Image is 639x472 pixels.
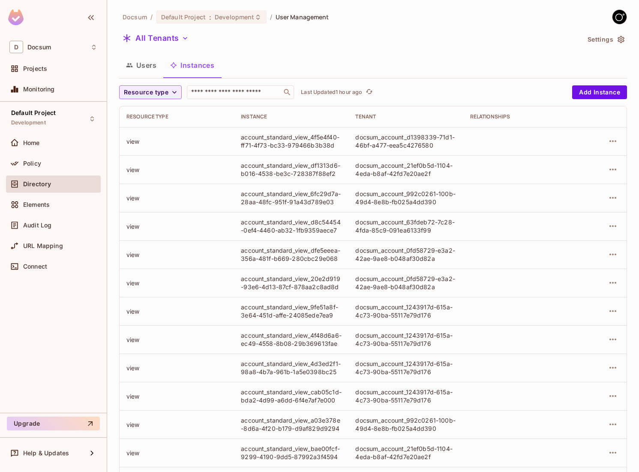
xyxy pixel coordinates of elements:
p: Last Updated 1 hour ago [301,89,362,96]
span: Elements [23,201,50,208]
span: Development [215,13,254,21]
span: Click to refresh data [363,87,375,97]
div: account_standard_view_cab05c1d-bda2-4d99-a6dd-6f4e7af7e000 [241,388,342,404]
button: Upgrade [7,417,100,430]
div: account_standard_view_20e2d919-93e6-4d13-87cf-878aa2c8ad8d [241,275,342,291]
span: Workspace: Docsum [27,44,51,51]
span: Policy [23,160,41,167]
div: docsum_account_63fdeb72-7c28-4fda-85c9-091ea6133f99 [355,218,456,234]
div: account_standard_view_d8c54454-0ef4-4460-ab32-1fb9359aece7 [241,218,342,234]
div: account_standard_view_6fc29d7a-28aa-48fc-951f-91a43d789e03 [241,190,342,206]
div: docsum_account_1243917d-615a-4c73-90ba-55117e79d176 [355,331,456,348]
li: / [150,13,153,21]
div: view [126,421,227,429]
span: Default Project [161,13,206,21]
div: docsum_account_1243917d-615a-4c73-90ba-55117e79d176 [355,303,456,319]
div: view [126,336,227,344]
span: User Management [276,13,329,21]
div: account_standard_view_9fe51a8f-3e64-451d-affe-24085ede7ea9 [241,303,342,319]
div: docsum_account_21ef0b5d-1104-4eda-b8af-42fd7e20ae2f [355,445,456,461]
div: view [126,307,227,315]
div: account_standard_view_bae00fcf-9299-4190-9dd5-87992a3f4594 [241,445,342,461]
div: account_standard_view_4f48d6a6-ec49-4558-8b08-29b369613fae [241,331,342,348]
span: Projects [23,65,47,72]
button: Resource type [119,85,182,99]
div: account_standard_view_4d3ed2f1-98a8-4b7a-961b-1a5e0398bc25 [241,360,342,376]
li: / [270,13,272,21]
div: docsum_account_0fd58729-e3a2-42ae-9ae8-b048af30d82a [355,246,456,263]
div: docsum_account_1243917d-615a-4c73-90ba-55117e79d176 [355,388,456,404]
div: view [126,194,227,202]
span: : [209,14,212,21]
div: view [126,392,227,400]
button: Instances [163,54,221,76]
div: account_standard_view_4f5e4f40-ff71-4f73-bc33-979466b3b38d [241,133,342,149]
div: view [126,279,227,287]
div: docsum_account_d1398339-71d1-46bf-a477-eea5c4276580 [355,133,456,149]
img: GitStart-Docsum [612,10,627,24]
span: the active workspace [123,13,147,21]
span: D [9,41,23,53]
div: view [126,364,227,372]
div: view [126,137,227,145]
div: view [126,166,227,174]
div: Resource type [126,113,227,120]
img: SReyMgAAAABJRU5ErkJggg== [8,9,24,25]
div: docsum_account_1243917d-615a-4c73-90ba-55117e79d176 [355,360,456,376]
button: refresh [364,87,375,97]
div: Tenant [355,113,456,120]
span: URL Mapping [23,242,63,249]
span: Home [23,139,40,146]
div: docsum_account_21ef0b5d-1104-4eda-b8af-42fd7e20ae2f [355,161,456,178]
span: Default Project [11,109,56,116]
div: docsum_account_0fd58729-e3a2-42ae-9ae8-b048af30d82a [355,275,456,291]
button: Add Instance [572,85,627,99]
div: account_standard_view_a03e378e-8d6a-4f20-b179-d9af829d9294 [241,416,342,433]
button: Settings [584,33,627,46]
div: view [126,251,227,259]
span: Development [11,119,46,126]
div: view [126,222,227,230]
div: view [126,449,227,457]
span: Resource type [124,87,168,98]
div: account_standard_view_dfe5eeea-356a-481f-b669-280cbc29e068 [241,246,342,263]
span: Monitoring [23,86,55,93]
button: Users [119,54,163,76]
div: docsum_account_992c0261-100b-49d4-8e8b-fb025a4dd390 [355,416,456,433]
span: Help & Updates [23,450,69,457]
span: Audit Log [23,222,51,229]
span: Connect [23,263,47,270]
div: account_standard_view_df1313d6-b016-4538-be3c-728387f88ef2 [241,161,342,178]
div: Instance [241,113,342,120]
div: docsum_account_992c0261-100b-49d4-8e8b-fb025a4dd390 [355,190,456,206]
span: Directory [23,181,51,188]
button: All Tenants [119,31,192,45]
span: refresh [366,88,373,97]
div: Relationships [470,113,571,120]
